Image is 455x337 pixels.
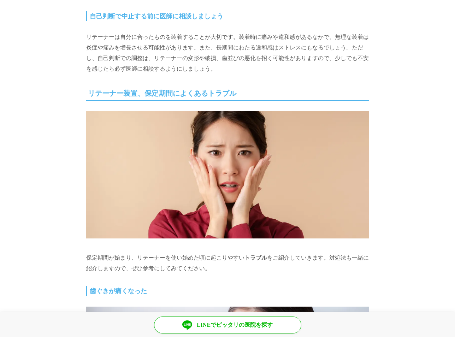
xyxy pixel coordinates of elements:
a: LINEでピッタリの医院を探す [154,317,301,333]
strong: トラブル [244,255,267,261]
img: 素材_頬を両手で触っている女性 [86,111,369,238]
p: リテーナーは自分に合ったものを装着することが大切です。装着時に痛みや違和感があるなかで、無理な装着は炎症や痛みを増長させる可能性があります。また、長期間にわたる違和感はストレスにもなるでしょう。... [86,32,369,74]
h2: リテーナー装置、保定期間によくあるトラブル [86,87,369,101]
h3: 歯ぐきが痛くなった [86,286,369,296]
p: 保定期間が始まり、リテーナーを使い始めた頃に起こりやすい をご紹介していきます。対処法も一緒に紹介しますので、ぜひ参考にしてみてください。 [86,253,369,274]
h3: 自己判断で中止する前に医師に相談しましょう [86,11,369,21]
